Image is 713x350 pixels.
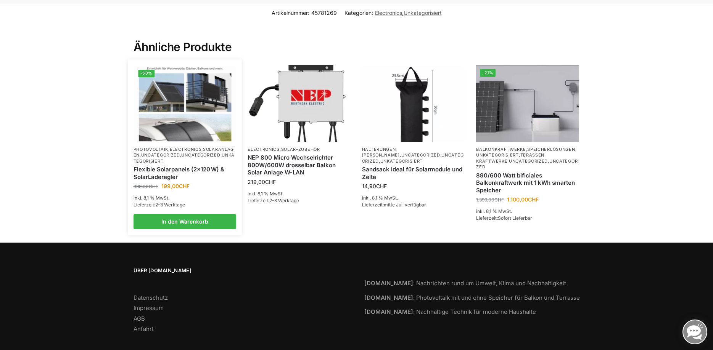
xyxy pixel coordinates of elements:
a: Terassen Kraftwerke [476,152,544,163]
p: , , , , [362,147,465,164]
strong: [DOMAIN_NAME] [364,308,413,315]
img: Flexible Solar Module für Wohnmobile Camping Balkon [134,66,235,142]
h2: Ähnliche Produkte [134,22,580,54]
a: Speicherlösungen [527,147,575,152]
span: CHF [494,197,504,203]
span: CHF [376,183,387,189]
span: Lieferzeit: [248,198,299,203]
p: inkl. 8,1 % MwSt. [248,190,351,197]
a: Uncategorized [141,152,180,158]
a: -50%Flexible Solar Module für Wohnmobile Camping Balkon [134,66,235,142]
a: Unkategorisiert [476,152,519,158]
span: mitte Juli verfügbar [384,202,426,208]
a: Solaranlagen [134,147,234,158]
a: -21%ASE 1000 Batteriespeicher [476,65,579,142]
p: , , , , , [476,147,579,170]
img: ASE 1000 Batteriespeicher [476,65,579,142]
span: CHF [528,196,539,203]
span: Kategorien: , [344,9,442,17]
a: NEP 800 Micro Wechselrichter 800W/600W drosselbar Balkon Solar Anlage W-LAN [248,154,351,176]
a: Anfahrt [134,325,154,332]
p: , , , , , [134,147,237,164]
a: Electronics [248,147,280,152]
p: inkl. 8,1 % MwSt. [362,195,465,201]
p: inkl. 8,1 % MwSt. [476,208,579,215]
span: Lieferzeit: [134,202,185,208]
a: Halterungen [362,147,396,152]
span: CHF [149,184,158,189]
a: AGB [134,315,145,322]
a: Uncategorized [476,158,579,169]
span: Über [DOMAIN_NAME] [134,267,349,275]
a: Datenschutz [134,294,168,301]
a: In den Warenkorb legen: „Flexible Solarpanels (2×120 W) & SolarLaderegler“ [134,214,237,229]
strong: [DOMAIN_NAME] [364,280,413,287]
span: CHF [265,179,276,185]
span: 45781269 [311,10,337,16]
a: Uncategorized [509,158,548,164]
bdi: 199,00 [161,183,190,189]
span: Sofort Lieferbar [498,215,532,221]
p: inkl. 8,1 % MwSt. [134,195,237,201]
bdi: 399,00 [134,184,158,189]
a: Sandsack ideal für Solarmodule und Zelte [362,166,465,181]
span: Artikelnummer: [272,9,337,17]
bdi: 1.399,00 [476,197,504,203]
a: Balkonkraftwerke [476,147,526,152]
a: Uncategorized [181,152,220,158]
a: [DOMAIN_NAME]: Nachrichten rund um Umwelt, Klima und Nachhaltigkeit [364,280,566,287]
span: CHF [179,183,190,189]
img: NEP 800 Drosselbar auf 600 Watt [248,65,351,142]
p: , [248,147,351,152]
a: [DOMAIN_NAME]: Photovoltaik mit und ohne Speicher für Balkon und Terrasse [364,294,580,301]
span: 2-3 Werktage [269,198,299,203]
span: Lieferzeit: [476,215,532,221]
img: Sandsäcke zu Beschwerung Camping, Schirme, Pavilions-Solarmodule [362,65,465,142]
bdi: 219,00 [248,179,276,185]
a: Impressum [134,304,164,312]
a: 890/600 Watt bificiales Balkonkraftwerk mit 1 kWh smarten Speicher [476,172,579,194]
a: Electronics [170,147,202,152]
strong: [DOMAIN_NAME] [364,294,413,301]
bdi: 14,90 [362,183,387,189]
a: Uncategorized [362,152,464,163]
a: Solar-Zubehör [281,147,320,152]
span: Lieferzeit: [362,202,426,208]
a: [PERSON_NAME] [362,152,400,158]
a: Electronics [375,10,402,16]
a: Flexible Solarpanels (2×120 W) & SolarLaderegler [134,166,237,181]
a: Unkategorisiert [404,10,442,16]
span: 2-3 Werktage [155,202,185,208]
bdi: 1.100,00 [507,196,539,203]
a: [DOMAIN_NAME]: Nachhaltige Technik für moderne Haushalte [364,308,536,315]
a: Unkategorisiert [134,152,235,163]
a: Photovoltaik [134,147,168,152]
a: Uncategorized [401,152,440,158]
a: Unkategorisiert [380,158,423,164]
